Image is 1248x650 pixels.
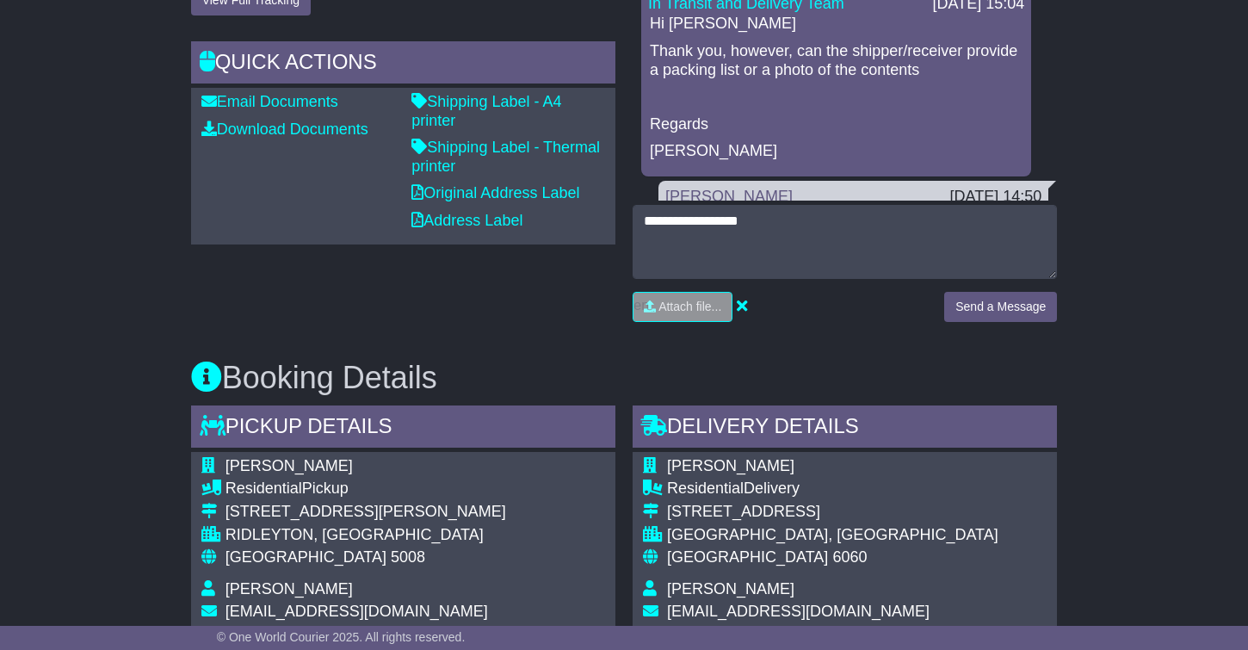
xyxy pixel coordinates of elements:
[226,548,386,566] span: [GEOGRAPHIC_DATA]
[650,15,1022,34] p: Hi [PERSON_NAME]
[667,503,1013,522] div: [STREET_ADDRESS]
[667,548,828,566] span: [GEOGRAPHIC_DATA]
[667,457,794,474] span: [PERSON_NAME]
[665,188,793,205] a: [PERSON_NAME]
[411,212,522,229] a: Address Label
[226,457,353,474] span: [PERSON_NAME]
[650,142,1022,161] p: [PERSON_NAME]
[226,603,488,620] span: [EMAIL_ADDRESS][DOMAIN_NAME]
[226,580,353,597] span: [PERSON_NAME]
[950,188,1042,207] div: [DATE] 14:50
[191,405,615,452] div: Pickup Details
[832,548,867,566] span: 6060
[217,630,466,644] span: © One World Courier 2025. All rights reserved.
[411,93,561,129] a: Shipping Label - A4 printer
[191,361,1058,395] h3: Booking Details
[944,292,1057,322] button: Send a Message
[391,548,425,566] span: 5008
[633,405,1057,452] div: Delivery Details
[667,580,794,597] span: [PERSON_NAME]
[191,41,615,88] div: Quick Actions
[201,93,338,110] a: Email Documents
[650,42,1022,79] p: Thank you, however, can the shipper/receiver provide a packing list or a photo of the contents
[667,480,1013,498] div: Delivery
[411,184,579,201] a: Original Address Label
[411,139,600,175] a: Shipping Label - Thermal printer
[201,121,368,138] a: Download Documents
[226,480,302,497] span: Residential
[226,480,605,498] div: Pickup
[226,503,605,522] div: [STREET_ADDRESS][PERSON_NAME]
[667,603,930,620] span: [EMAIL_ADDRESS][DOMAIN_NAME]
[650,115,1022,134] p: Regards
[667,480,744,497] span: Residential
[667,526,1013,545] div: [GEOGRAPHIC_DATA], [GEOGRAPHIC_DATA]
[226,526,605,545] div: RIDLEYTON, [GEOGRAPHIC_DATA]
